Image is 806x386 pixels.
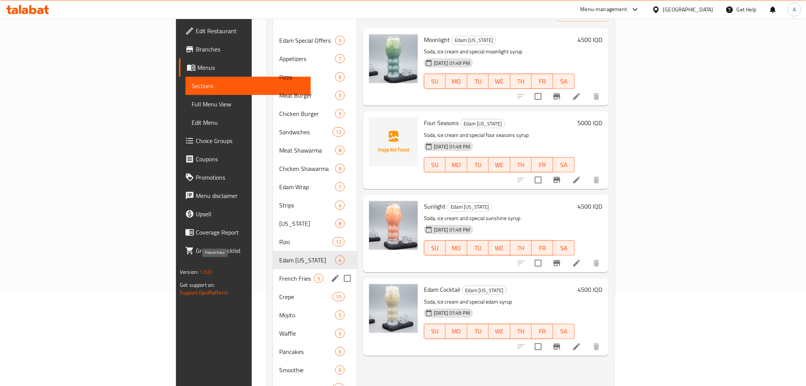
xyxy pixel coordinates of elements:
button: TH [510,157,532,172]
button: WE [489,157,510,172]
a: Edit Menu [186,113,310,132]
p: Soda, ice cream and special moonlight syrup [424,47,575,56]
span: Meat Shawarma [279,146,335,155]
button: SU [424,74,446,89]
span: TH [513,243,529,254]
span: Sunlight [424,201,446,212]
div: Meat Shawarma8 [273,141,357,159]
span: 5 [314,275,323,282]
a: Support.OpsPlatform [180,288,228,298]
div: items [314,274,323,283]
div: items [335,164,345,173]
span: 6 [336,367,344,374]
span: 5 [336,92,344,99]
div: items [333,292,345,301]
div: Pizza6 [273,68,357,86]
span: TH [513,159,529,170]
button: WE [489,240,510,256]
span: Smoothie [279,365,335,375]
div: [GEOGRAPHIC_DATA] [663,5,713,14]
span: Appetizers [279,54,335,63]
div: items [333,127,345,137]
a: Menu disclaimer [179,187,310,205]
div: Sandwiches [279,127,333,137]
button: TU [467,74,489,89]
a: Edit menu item [572,259,581,268]
span: Rizo [279,237,333,246]
div: items [335,91,345,100]
span: Edam [US_STATE] [279,256,335,265]
span: 4 [336,257,344,264]
h6: 4500 IQD [578,201,603,212]
span: [DATE] 01:49 PM [431,226,473,233]
span: Edam Cocktail [424,284,460,295]
span: Edam [US_STATE] [452,36,496,45]
div: Waffle5 [273,324,357,343]
div: Mojito5 [273,306,357,324]
button: TH [510,74,532,89]
span: 8 [336,147,344,154]
button: FR [532,157,553,172]
span: 5 [336,330,344,337]
div: Waffle [279,329,335,338]
span: Select to update [530,255,546,271]
span: Get support on: [180,280,215,290]
span: [US_STATE] [279,219,335,228]
span: WE [492,326,507,337]
span: Select to update [530,172,546,188]
span: Coverage Report [196,228,304,237]
span: SU [427,76,443,87]
div: Edam Hawaii [460,119,505,128]
span: FR [535,76,550,87]
span: Menu disclaimer [196,191,304,200]
p: Soda, ice cream and special edam syrup [424,297,575,307]
span: Menus [197,63,304,72]
span: Full Menu View [192,100,304,109]
div: items [335,72,345,82]
button: SA [553,74,574,89]
button: TH [510,324,532,339]
span: SA [556,326,571,337]
h6: 4500 IQD [578,34,603,45]
span: SA [556,159,571,170]
button: SU [424,157,446,172]
button: MO [446,240,467,256]
a: Menus [179,58,310,77]
div: Menu-management [581,5,627,14]
div: Pancakes [279,347,335,356]
span: Branches [196,45,304,54]
span: TU [470,326,486,337]
span: SU [427,326,443,337]
div: Pizza [279,72,335,82]
span: Crepe [279,292,333,301]
div: items [335,36,345,45]
span: 12 [333,238,344,246]
span: Edam Wrap [279,182,335,191]
a: Edit menu item [572,175,581,185]
div: Meat Burger5 [273,86,357,105]
span: 1.0.0 [200,267,212,277]
span: FR [535,326,550,337]
img: Moonlight [369,34,418,83]
span: SA [556,243,571,254]
span: Version: [180,267,198,277]
span: 8 [336,220,344,227]
div: items [335,182,345,191]
span: [DATE] 01:49 PM [431,143,473,150]
span: 7 [336,55,344,63]
button: SA [553,240,574,256]
a: Edit menu item [572,342,581,351]
div: items [335,256,345,265]
a: Choice Groups [179,132,310,150]
h6: 4500 IQD [578,284,603,295]
span: TU [470,76,486,87]
div: Edam [US_STATE]4 [273,251,357,269]
button: FR [532,240,553,256]
img: Edam Cocktail [369,284,418,333]
span: 5 [336,312,344,319]
div: Chicken Shawarma9 [273,159,357,178]
div: items [333,237,345,246]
